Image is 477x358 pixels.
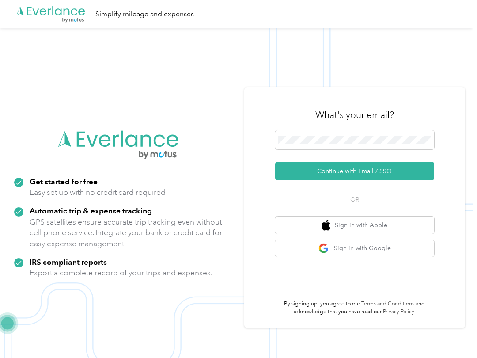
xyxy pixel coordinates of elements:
h3: What's your email? [315,109,394,121]
p: Export a complete record of your trips and expenses. [30,267,212,278]
button: google logoSign in with Google [275,240,434,257]
strong: Automatic trip & expense tracking [30,206,152,215]
p: Easy set up with no credit card required [30,187,166,198]
div: Simplify mileage and expenses [95,9,194,20]
strong: Get started for free [30,177,98,186]
a: Terms and Conditions [361,301,414,307]
span: OR [339,195,370,204]
button: apple logoSign in with Apple [275,217,434,234]
button: Continue with Email / SSO [275,162,434,180]
img: apple logo [322,220,330,231]
a: Privacy Policy [383,308,414,315]
strong: IRS compliant reports [30,257,107,267]
p: GPS satellites ensure accurate trip tracking even without cell phone service. Integrate your bank... [30,217,223,249]
p: By signing up, you agree to our and acknowledge that you have read our . [275,300,434,316]
img: google logo [318,243,329,254]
